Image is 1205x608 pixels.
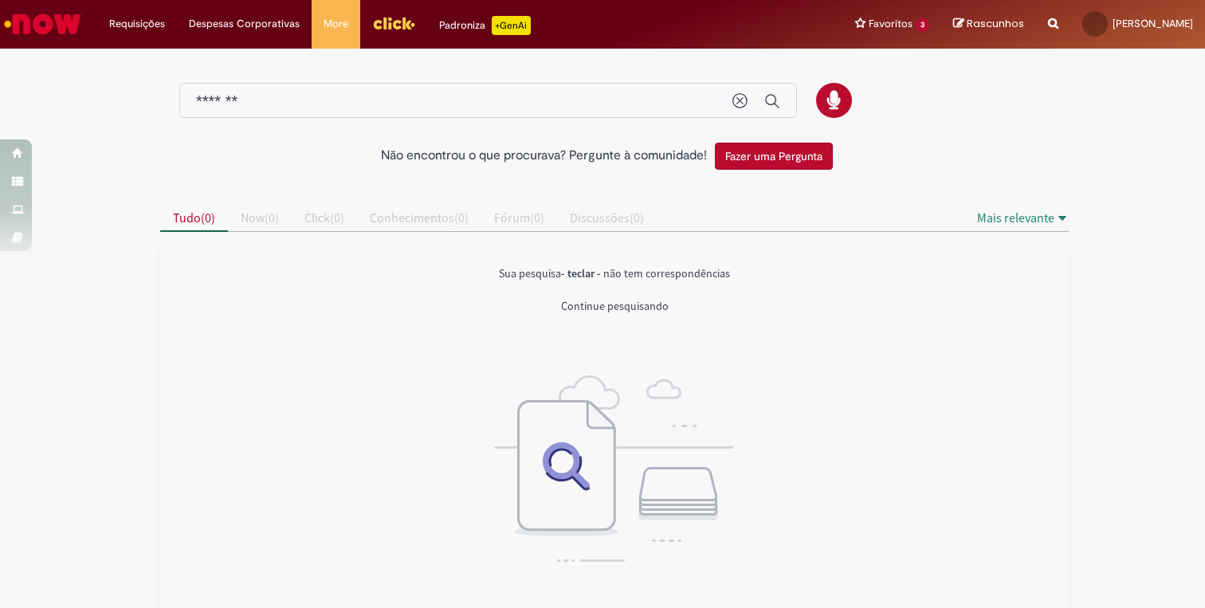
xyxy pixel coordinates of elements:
span: Requisições [109,16,165,32]
img: click_logo_yellow_360x200.png [372,11,415,35]
span: 3 [916,18,929,32]
span: [PERSON_NAME] [1113,17,1193,30]
div: Padroniza [439,16,531,35]
a: Rascunhos [953,17,1024,32]
button: Fazer uma Pergunta [715,143,833,170]
img: ServiceNow [2,8,84,40]
p: +GenAi [492,16,531,35]
span: Despesas Corporativas [189,16,300,32]
h2: Não encontrou o que procurava? Pergunte à comunidade! [381,149,707,163]
span: Favoritos [869,16,913,32]
span: Rascunhos [967,16,1024,31]
span: More [324,16,348,32]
